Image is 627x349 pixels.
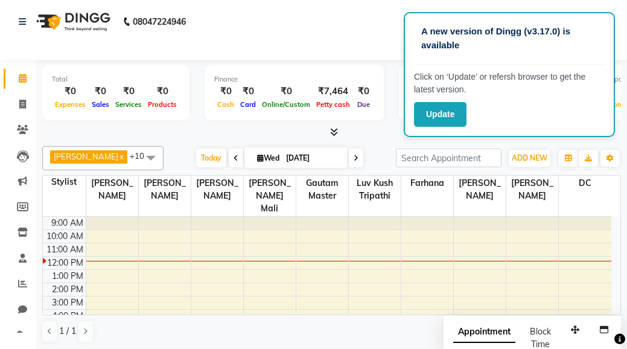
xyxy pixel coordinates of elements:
img: logo [31,5,113,39]
span: Card [237,100,259,109]
p: A new version of Dingg (v3.17.0) is available [421,25,597,52]
div: 2:00 PM [49,283,86,296]
div: ₹7,464 [313,85,353,98]
span: [PERSON_NAME] [191,176,243,203]
span: Expenses [52,100,89,109]
button: Update [414,102,466,127]
div: 1:00 PM [49,270,86,283]
span: Cash [214,100,237,109]
div: ₹0 [112,85,145,98]
span: Wed [254,153,282,162]
div: 12:00 PM [45,257,86,269]
div: ₹0 [214,85,237,98]
button: ADD NEW [509,150,550,167]
span: ADD NEW [512,153,547,162]
div: ₹0 [52,85,89,98]
div: ₹0 [259,85,313,98]
span: [PERSON_NAME] Mali [244,176,296,216]
a: x [118,152,124,161]
div: 9:00 AM [49,217,86,229]
div: ₹0 [145,85,180,98]
span: Appointment [453,321,515,343]
div: 3:00 PM [49,296,86,309]
span: Due [354,100,373,109]
span: [PERSON_NAME] [454,176,506,203]
span: Luv kush tripathi [349,176,401,203]
span: Products [145,100,180,109]
span: Petty cash [313,100,353,109]
input: 2025-09-03 [282,149,343,167]
div: ₹0 [353,85,374,98]
b: 08047224946 [133,5,186,39]
span: Gautam master [296,176,348,203]
span: [PERSON_NAME] [506,176,558,203]
span: [PERSON_NAME] [54,152,118,161]
div: Total [52,74,180,85]
input: Search Appointment [396,149,501,167]
span: +10 [130,151,153,161]
div: Stylist [43,176,86,188]
div: 10:00 AM [44,230,86,243]
span: Online/Custom [259,100,313,109]
span: [PERSON_NAME] [86,176,138,203]
p: Click on ‘Update’ or refersh browser to get the latest version. [414,71,605,96]
span: Sales [89,100,112,109]
span: DC [559,176,611,191]
span: 1 / 1 [59,325,76,338]
div: ₹0 [89,85,112,98]
span: Today [196,149,226,167]
span: Farhana [401,176,453,191]
div: ₹0 [237,85,259,98]
div: 4:00 PM [49,310,86,322]
div: 11:00 AM [44,243,86,256]
div: Finance [214,74,374,85]
span: [PERSON_NAME] [139,176,191,203]
span: Services [112,100,145,109]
